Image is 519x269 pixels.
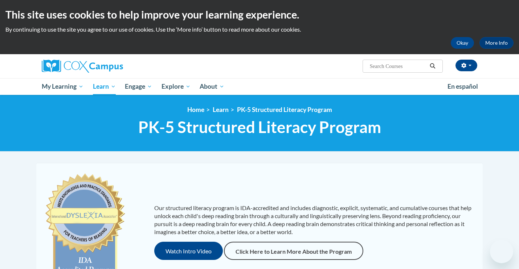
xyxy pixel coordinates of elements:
span: PK-5 Structured Literacy Program [138,117,381,137]
span: Learn [93,82,116,91]
button: Account Settings [455,60,477,71]
input: Search Courses [369,62,427,71]
a: En español [443,79,483,94]
span: My Learning [42,82,83,91]
a: Engage [120,78,157,95]
a: Explore [157,78,195,95]
a: Learn [213,106,229,113]
a: Click Here to Learn More About the Program [224,242,363,260]
button: Search [427,62,438,71]
a: My Learning [37,78,88,95]
span: About [200,82,224,91]
a: About [195,78,229,95]
a: More Info [479,37,514,49]
h2: This site uses cookies to help improve your learning experience. [5,7,514,22]
p: Our structured literacy program is IDA-accredited and includes diagnostic, explicit, systematic, ... [154,204,475,236]
button: Watch Intro Video [154,242,223,260]
div: Main menu [31,78,488,95]
img: Cox Campus [42,60,123,73]
a: Cox Campus [42,60,180,73]
span: En español [448,83,478,90]
span: Explore [162,82,191,91]
a: Learn [88,78,120,95]
button: Okay [451,37,474,49]
a: Home [187,106,204,113]
iframe: Button to launch messaging window [490,240,513,263]
p: By continuing to use the site you agree to our use of cookies. Use the ‘More info’ button to read... [5,25,514,33]
span: Engage [125,82,152,91]
a: PK-5 Structured Literacy Program [237,106,332,113]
